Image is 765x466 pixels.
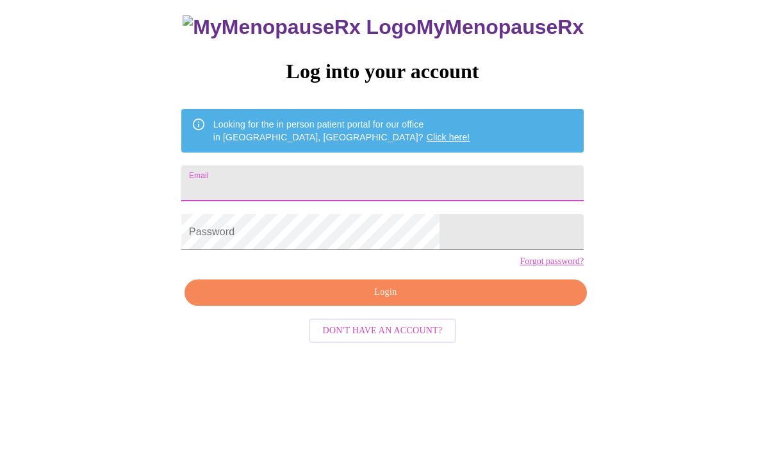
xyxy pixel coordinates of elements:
[213,113,470,149] div: Looking for the in person patient portal for our office in [GEOGRAPHIC_DATA], [GEOGRAPHIC_DATA]?
[183,15,416,39] img: MyMenopauseRx Logo
[427,132,470,142] a: Click here!
[306,324,460,335] a: Don't have an account?
[183,15,584,39] h3: MyMenopauseRx
[199,285,572,301] span: Login
[309,319,457,344] button: Don't have an account?
[185,279,587,306] button: Login
[323,323,443,339] span: Don't have an account?
[181,60,584,83] h3: Log into your account
[520,256,584,267] a: Forgot password?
